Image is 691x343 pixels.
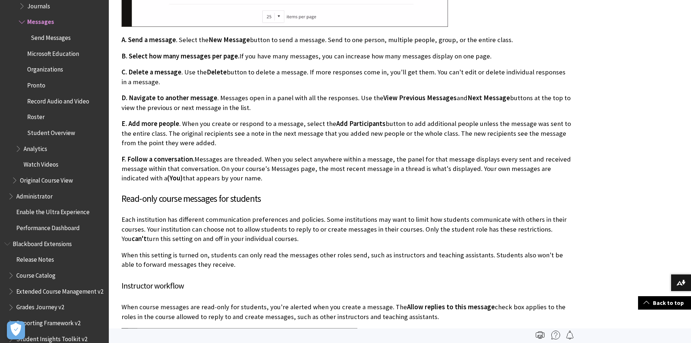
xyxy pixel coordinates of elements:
[27,64,63,73] span: Organizations
[565,331,574,339] img: Follow this page
[122,35,571,45] p: . Select the button to send a message. Send to one person, multiple people, group, or the entire ...
[122,215,571,244] p: Each institution has different communication preferences and policies. Some institutions may want...
[27,95,89,105] span: Record Audio and Video
[122,52,239,60] span: B. Select how many messages per page.
[16,301,64,311] span: Grades Journey v2
[122,52,571,61] p: If you have many messages, you can increase how many messages display on one page.
[132,234,147,243] span: can't
[27,111,45,121] span: Roster
[122,192,571,206] h3: Read-only course messages for students
[122,155,194,163] span: F. Follow a conversation.
[16,222,80,232] span: Performance Dashboard
[468,94,510,102] span: Next Message
[27,127,75,136] span: Student Overview
[122,119,179,128] span: E. Add more people
[122,68,571,86] p: . Use the button to delete a message. If more responses come in, you'll get them. You can't edit ...
[16,317,81,327] span: Reporting Framework v2
[27,48,79,57] span: Microsoft Education
[407,303,495,311] span: Allow replies to this message
[207,68,227,76] span: Delete
[167,174,183,182] span: (You)
[16,333,87,343] span: Student Insights Toolkit v2
[122,94,217,102] span: D. Navigate to another message
[383,94,457,102] span: View Previous Messages
[31,32,71,41] span: Send Messages
[336,119,386,128] span: Add Participants
[16,190,53,200] span: Administrator
[13,238,72,248] span: Blackboard Extensions
[536,331,544,339] img: Print
[7,321,25,339] button: Open Preferences
[209,36,250,44] span: New Message
[122,280,571,292] h4: Instructor workflow
[638,296,691,310] a: Back to top
[27,79,45,89] span: Pronto
[122,93,571,112] p: . Messages open in a panel with all the responses. Use the and buttons at the top to view the pre...
[551,331,560,339] img: More help
[20,174,73,184] span: Original Course View
[122,250,571,269] p: When this setting is turned on, students can only read the messages other roles send, such as ins...
[122,68,181,76] span: C. Delete a message
[16,206,90,216] span: Enable the Ultra Experience
[122,155,571,183] p: Messages are threaded. When you select anywhere within a message, the panel for that message disp...
[27,16,54,26] span: Messages
[16,254,54,264] span: Release Notes
[24,143,47,152] span: Analytics
[16,285,103,295] span: Extended Course Management v2
[16,269,55,279] span: Course Catalog
[122,36,176,44] span: A. Send a message
[122,302,571,321] p: When course messages are read-only for students, you're alerted when you create a message. The ch...
[122,119,571,148] p: . When you create or respond to a message, select the button to add additional people unless the ...
[24,159,58,168] span: Watch Videos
